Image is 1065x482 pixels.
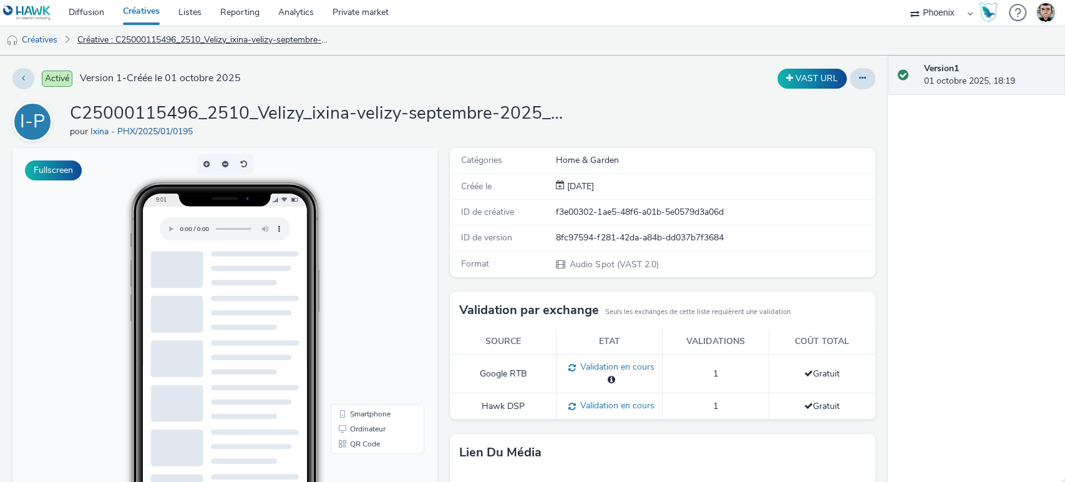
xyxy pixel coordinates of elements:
[461,258,489,270] span: Format
[777,69,847,89] button: VAST URL
[461,180,492,192] span: Créée le
[565,180,594,193] div: Création 01 octobre 2025, 18:19
[450,355,556,393] td: Google RTB
[338,262,378,270] span: Smartphone
[804,400,840,412] span: Gratuit
[979,2,1003,22] a: Hawk Academy
[70,102,569,125] h1: C25000115496_2510_Velizy_ixina-velizy-septembre-2025_Digital + SMS + Audio_Awareness_Audio_Phoeni...
[576,361,654,373] span: Validation en cours
[70,125,90,137] span: pour
[321,288,409,303] li: QR Code
[568,258,658,270] span: Audio Spot (VAST 2.0)
[25,160,82,180] button: Fullscreen
[459,443,542,462] h3: Lien du média
[774,69,850,89] div: Dupliquer la créative en un VAST URL
[321,258,409,273] li: Smartphone
[459,301,599,320] h3: Validation par exchange
[605,307,790,317] small: Seuls les exchanges de cette liste requièrent une validation
[90,125,198,137] a: Ixina - PHX/2025/01/0195
[338,277,373,285] span: Ordinateur
[663,329,769,355] th: Validations
[450,393,556,420] td: Hawk DSP
[71,25,338,55] a: Créative : C25000115496_2510_Velizy_ixina-velizy-septembre-2025_Digital + SMS + Audio_Awareness_A...
[804,368,840,380] span: Gratuit
[6,34,19,47] img: audio
[3,5,51,21] img: undefined Logo
[338,292,367,300] span: QR Code
[924,62,1055,88] div: 01 octobre 2025, 18:19
[321,273,409,288] li: Ordinateur
[556,206,873,219] div: f3e00302-1ae5-48f6-a01b-5e0579d3a06d
[565,180,594,192] span: [DATE]
[556,154,873,167] div: Home & Garden
[1036,3,1055,22] img: Thibaut CAVET
[769,329,875,355] th: Coût total
[461,206,514,218] span: ID de créative
[576,400,654,411] span: Validation en cours
[80,71,241,86] span: Version 1 - Créée le 01 octobre 2025
[461,232,512,243] span: ID de version
[143,48,154,55] span: 9:01
[979,2,998,22] img: Hawk Academy
[20,104,45,139] div: I-P
[924,62,959,74] strong: Version 1
[557,329,663,355] th: Etat
[461,154,502,166] span: Catégories
[42,71,72,87] span: Activé
[556,232,873,244] div: 8fc97594-f281-42da-a84b-dd037b7f3684
[713,400,718,412] span: 1
[713,368,718,380] span: 1
[12,116,57,127] a: I-P
[450,329,556,355] th: Source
